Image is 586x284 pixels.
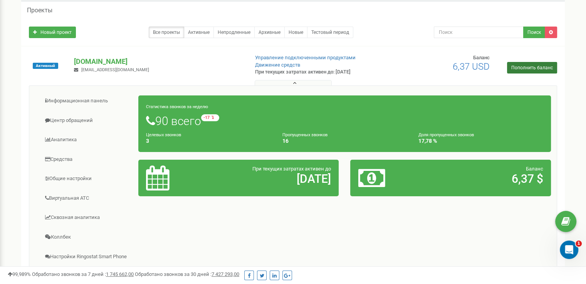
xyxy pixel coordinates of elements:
[35,92,139,110] a: Информационная панель
[254,27,285,38] a: Архивные
[453,61,490,72] span: 6,37 USD
[213,27,255,38] a: Непродленные
[576,241,582,247] span: 1
[146,138,271,144] h4: 3
[35,111,139,130] a: Центр обращений
[418,132,474,137] small: Доля пропущенных звонков
[282,132,327,137] small: Пропущенных звонков
[212,172,331,185] h2: [DATE]
[35,247,139,266] a: Настройки Ringostat Smart Phone
[473,55,490,60] span: Баланс
[35,189,139,208] a: Виртуальная АТС
[135,271,239,277] span: Обработано звонков за 30 дней :
[35,228,139,247] a: Коллбек
[146,114,543,127] h1: 90 всего
[184,27,214,38] a: Активные
[74,57,242,67] p: [DOMAIN_NAME]
[35,150,139,169] a: Средства
[526,166,543,172] span: Баланс
[255,62,300,68] a: Движение средств
[255,68,378,76] p: При текущих затратах активен до: [DATE]
[434,27,524,38] input: Поиск
[35,130,139,149] a: Аналитика
[81,67,149,72] span: [EMAIL_ADDRESS][DOMAIN_NAME]
[507,62,557,74] a: Пополнить баланс
[146,132,181,137] small: Целевых звонков
[32,271,134,277] span: Обработано звонков за 7 дней :
[35,208,139,227] a: Сквозная аналитика
[523,27,545,38] button: Поиск
[149,27,184,38] a: Все проекты
[212,271,239,277] u: 7 427 293,00
[282,138,407,144] h4: 16
[27,7,52,14] h5: Проекты
[307,27,353,38] a: Тестовый период
[424,172,543,185] h2: 6,37 $
[252,166,331,172] span: При текущих затратах активен до
[201,114,219,121] small: -17
[29,27,76,38] a: Новый проект
[146,104,208,109] small: Статистика звонков за неделю
[284,27,307,38] a: Новые
[33,63,58,69] span: Активный
[8,271,31,277] span: 99,989%
[418,138,543,144] h4: 17,78 %
[106,271,134,277] u: 1 745 662,00
[560,241,578,259] iframe: Intercom live chat
[35,169,139,188] a: Общие настройки
[255,55,356,60] a: Управление подключенными продуктами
